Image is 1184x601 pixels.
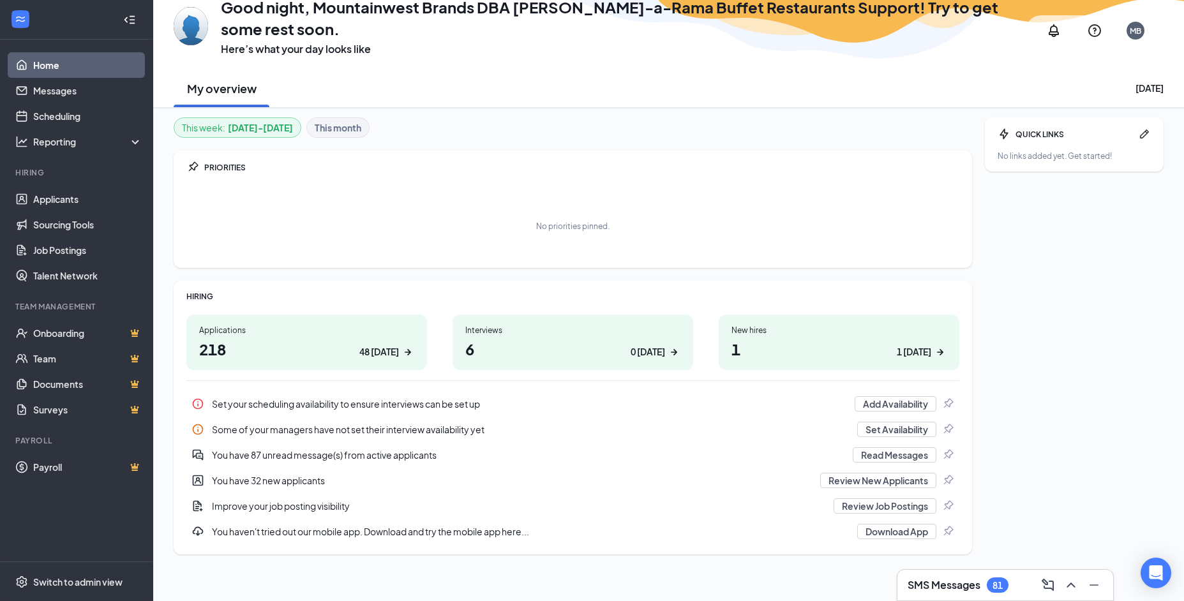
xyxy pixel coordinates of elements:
h3: SMS Messages [908,578,980,592]
div: You haven't tried out our mobile app. Download and try the mobile app here... [186,519,959,544]
svg: DoubleChatActive [191,449,204,461]
div: Improve your job posting visibility [186,493,959,519]
a: Job Postings [33,237,142,263]
svg: Pen [1138,128,1151,140]
svg: Info [191,397,204,410]
div: This week : [182,121,293,135]
div: HIRING [186,291,959,302]
svg: Info [191,423,204,436]
svg: ChevronUp [1063,577,1079,593]
svg: Download [191,525,204,538]
div: You have 87 unread message(s) from active applicants [186,442,959,468]
button: Minimize [1083,575,1103,595]
div: You have 87 unread message(s) from active applicants [212,449,845,461]
button: Add Availability [855,396,936,412]
svg: WorkstreamLogo [14,13,27,26]
a: UserEntityYou have 32 new applicantsReview New ApplicantsPin [186,468,959,493]
a: Scheduling [33,103,142,129]
div: PRIORITIES [204,162,959,173]
div: MB [1130,26,1141,36]
a: DoubleChatActiveYou have 87 unread message(s) from active applicantsRead MessagesPin [186,442,959,468]
a: Interviews60 [DATE]ArrowRight [453,315,693,370]
div: Set your scheduling availability to ensure interviews can be set up [212,397,847,410]
a: OnboardingCrown [33,320,142,346]
svg: Collapse [123,13,136,26]
a: InfoSome of your managers have not set their interview availability yetSet AvailabilityPin [186,417,959,442]
svg: ArrowRight [401,346,414,359]
div: Applications [199,325,414,336]
button: Review New Applicants [820,473,936,488]
div: [DATE] [1135,82,1164,94]
svg: ArrowRight [668,346,680,359]
button: Set Availability [857,422,936,437]
svg: ArrowRight [934,346,947,359]
div: QUICK LINKS [1015,129,1133,140]
div: You haven't tried out our mobile app. Download and try the mobile app here... [212,525,850,538]
svg: Notifications [1046,23,1061,38]
a: PayrollCrown [33,454,142,480]
div: Team Management [15,301,140,312]
div: 1 [DATE] [897,345,931,359]
div: 48 [DATE] [359,345,399,359]
svg: Minimize [1086,577,1102,593]
a: Home [33,52,142,78]
div: No links added yet. Get started! [998,151,1151,161]
h3: Here’s what your day looks like [221,42,1026,56]
h1: 1 [731,338,947,360]
div: Open Intercom Messenger [1141,558,1171,588]
h1: 218 [199,338,414,360]
a: Applications21848 [DATE]ArrowRight [186,315,427,370]
div: 81 [993,580,1003,591]
button: ComposeMessage [1037,575,1057,595]
svg: UserEntity [191,474,204,487]
div: You have 32 new applicants [212,474,813,487]
svg: Pin [941,500,954,512]
div: Switch to admin view [33,575,123,588]
a: Messages [33,78,142,103]
a: New hires11 [DATE]ArrowRight [719,315,959,370]
a: Talent Network [33,263,142,288]
svg: Pin [186,161,199,174]
button: Review Job Postings [834,498,936,514]
div: Reporting [33,135,143,148]
svg: Pin [941,474,954,487]
svg: QuestionInfo [1087,23,1102,38]
svg: ComposeMessage [1040,577,1056,593]
div: Some of your managers have not set their interview availability yet [186,417,959,442]
svg: DocumentAdd [191,500,204,512]
div: No priorities pinned. [536,221,610,232]
svg: Pin [941,397,954,410]
svg: Pin [941,423,954,436]
svg: Pin [941,525,954,538]
a: InfoSet your scheduling availability to ensure interviews can be set upAdd AvailabilityPin [186,391,959,417]
button: Download App [857,524,936,539]
div: Improve your job posting visibility [212,500,826,512]
a: TeamCrown [33,346,142,371]
div: Payroll [15,435,140,446]
div: Some of your managers have not set their interview availability yet [212,423,850,436]
b: This month [315,121,361,135]
a: Sourcing Tools [33,212,142,237]
svg: Analysis [15,135,28,148]
button: Read Messages [853,447,936,463]
svg: Pin [941,449,954,461]
a: Applicants [33,186,142,212]
a: DownloadYou haven't tried out our mobile app. Download and try the mobile app here...Download AppPin [186,519,959,544]
div: Hiring [15,167,140,178]
h1: 6 [465,338,680,360]
div: New hires [731,325,947,336]
div: 0 [DATE] [631,345,665,359]
img: Mountainwest Brands DBA Chuck-a-Rama Buffet Restaurants Support [174,7,208,45]
svg: Bolt [998,128,1010,140]
b: [DATE] - [DATE] [228,121,293,135]
a: SurveysCrown [33,397,142,422]
button: ChevronUp [1060,575,1080,595]
div: You have 32 new applicants [186,468,959,493]
svg: Settings [15,575,28,588]
a: DocumentAddImprove your job posting visibilityReview Job PostingsPin [186,493,959,519]
a: DocumentsCrown [33,371,142,397]
div: Interviews [465,325,680,336]
h2: My overview [187,80,257,96]
div: Set your scheduling availability to ensure interviews can be set up [186,391,959,417]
